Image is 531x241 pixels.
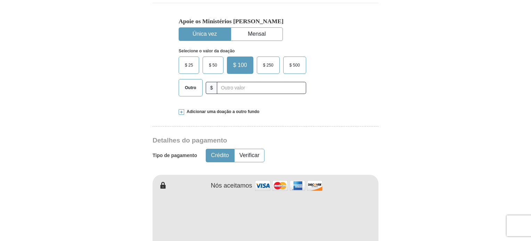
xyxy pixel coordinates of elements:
[210,85,213,91] font: $
[185,85,196,90] font: Outro
[179,18,284,25] font: Apoie os Ministérios [PERSON_NAME]
[193,31,217,37] font: Única vez
[153,153,197,158] font: Tipo de pagamento
[217,82,306,94] input: Outro valor
[185,63,193,68] font: $ 25
[233,62,247,68] font: $ 100
[289,63,300,68] font: $ 500
[254,178,324,193] img: cartões de crédito aceitos
[153,137,227,144] font: Detalhes do pagamento
[239,152,260,158] font: Verificar
[211,182,252,189] font: Nós aceitamos
[263,63,273,68] font: $ 250
[187,109,259,114] font: Adicionar uma doação a outro fundo
[248,31,266,37] font: Mensal
[209,63,217,68] font: $ 50
[211,152,229,158] font: Crédito
[179,49,235,53] font: Selecione o valor da doação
